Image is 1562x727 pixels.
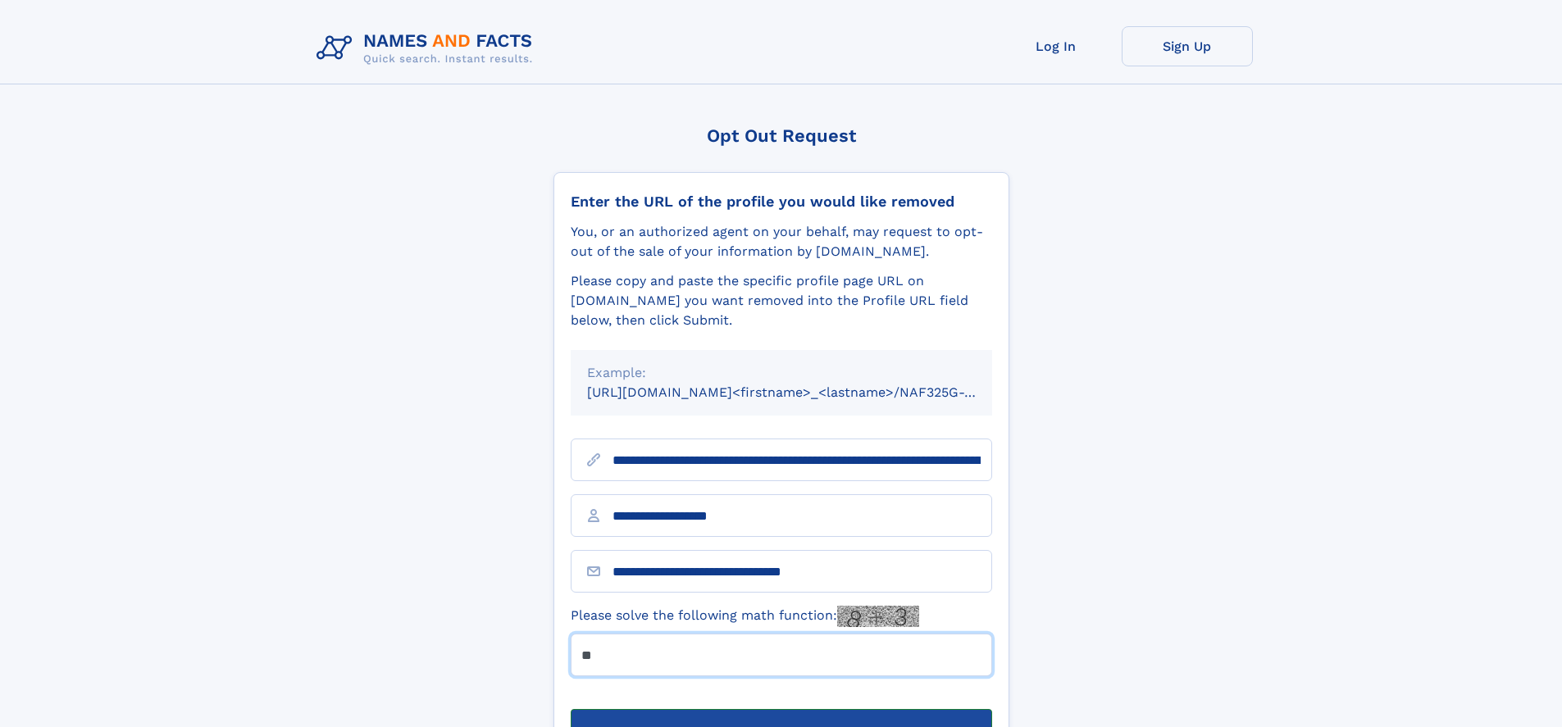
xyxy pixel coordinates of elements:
[571,271,992,330] div: Please copy and paste the specific profile page URL on [DOMAIN_NAME] you want removed into the Pr...
[310,26,546,70] img: Logo Names and Facts
[571,222,992,261] div: You, or an authorized agent on your behalf, may request to opt-out of the sale of your informatio...
[990,26,1122,66] a: Log In
[553,125,1009,146] div: Opt Out Request
[571,606,919,627] label: Please solve the following math function:
[1122,26,1253,66] a: Sign Up
[587,384,1023,400] small: [URL][DOMAIN_NAME]<firstname>_<lastname>/NAF325G-xxxxxxxx
[571,193,992,211] div: Enter the URL of the profile you would like removed
[587,363,976,383] div: Example:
